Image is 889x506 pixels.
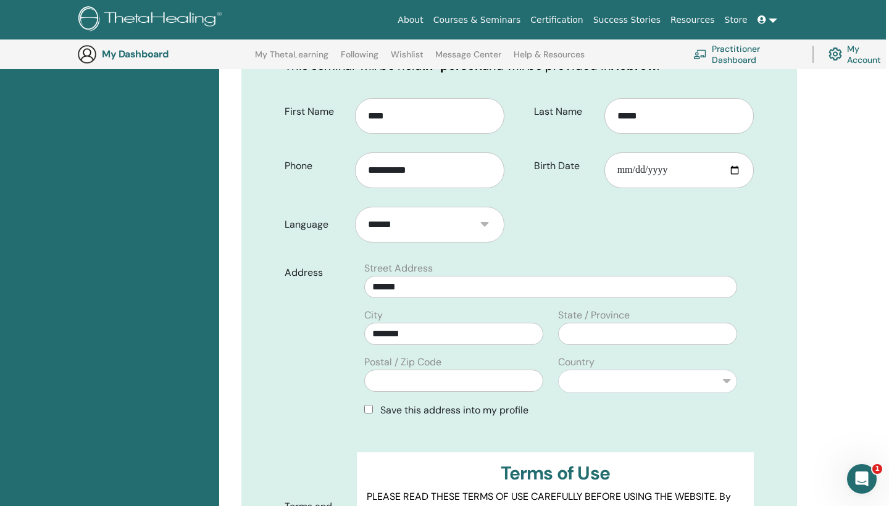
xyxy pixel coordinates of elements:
a: Wishlist [391,49,424,69]
label: Phone [275,154,355,178]
img: cog.svg [828,44,842,64]
label: Street Address [364,261,433,276]
a: Success Stories [588,9,666,31]
a: About [393,9,428,31]
iframe: Intercom live chat [847,464,877,494]
label: Last Name [525,100,604,123]
label: Postal / Zip Code [364,355,441,370]
h3: My Dashboard [102,48,225,60]
label: First Name [275,100,355,123]
label: Country [558,355,595,370]
label: State / Province [558,308,630,323]
label: City [364,308,383,323]
a: My ThetaLearning [255,49,328,69]
b: Hebrew [611,57,657,73]
img: chalkboard-teacher.svg [693,49,707,59]
img: logo.png [78,6,226,34]
span: Save this address into my profile [380,404,528,417]
b: in-person [422,57,482,73]
span: 1 [872,464,882,474]
label: Language [275,213,355,236]
a: Message Center [435,49,501,69]
a: Following [341,49,378,69]
a: Resources [666,9,720,31]
label: Address [275,261,357,284]
img: generic-user-icon.jpg [77,44,97,64]
a: Practitioner Dashboard [693,41,798,68]
a: Certification [525,9,588,31]
label: Birth Date [525,154,604,178]
a: Courses & Seminars [428,9,526,31]
h3: Terms of Use [367,462,744,484]
a: Help & Resources [514,49,585,69]
a: Store [720,9,753,31]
